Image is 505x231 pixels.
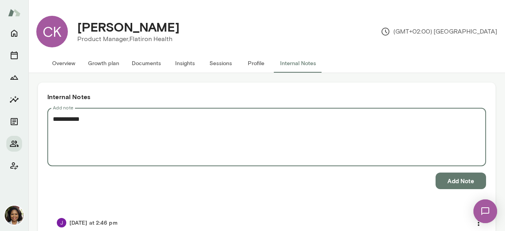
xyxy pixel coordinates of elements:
button: Home [6,25,22,41]
button: Insights [167,54,203,73]
button: Overview [46,54,82,73]
button: Sessions [6,47,22,63]
h6: Internal Notes [47,92,486,101]
button: Growth plan [82,54,125,73]
h6: [DATE] at 2:46 pm [69,219,118,227]
button: Sessions [203,54,238,73]
p: Product Manager, Flatiron Health [77,34,180,44]
button: Documents [6,114,22,130]
button: Internal Notes [274,54,322,73]
h4: [PERSON_NAME] [77,19,180,34]
button: Add Note [436,173,486,189]
p: (GMT+02:00) [GEOGRAPHIC_DATA] [381,27,497,36]
button: Documents [125,54,167,73]
button: more [470,214,487,231]
img: Jocelyn Grodin [57,218,66,227]
img: Mento [8,5,21,20]
button: Insights [6,92,22,107]
button: Profile [238,54,274,73]
label: Add note [53,104,73,111]
button: Members [6,136,22,152]
button: Client app [6,158,22,174]
div: CK [36,16,68,47]
img: Cheryl Mills [5,206,24,225]
button: Growth Plan [6,69,22,85]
